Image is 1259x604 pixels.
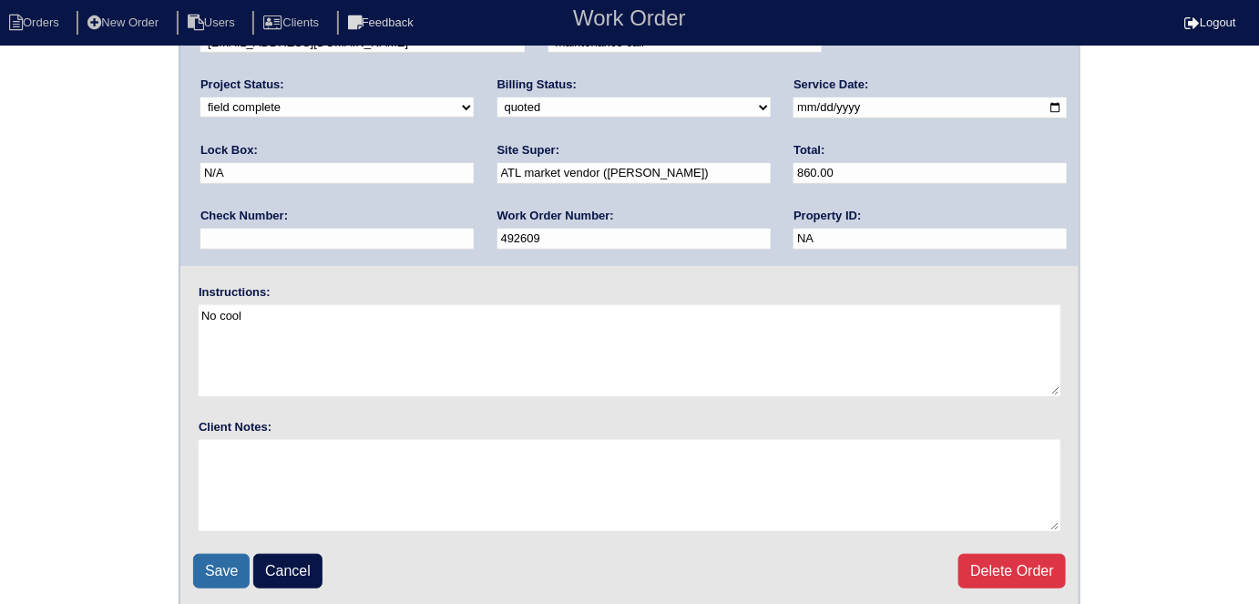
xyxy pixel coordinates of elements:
label: Lock Box: [200,142,258,159]
label: Client Notes: [199,419,271,435]
li: Feedback [337,11,428,36]
li: New Order [77,11,173,36]
label: Check Number: [200,208,288,224]
input: Save [193,554,250,589]
li: Clients [252,11,333,36]
a: Delete Order [958,554,1066,589]
a: New Order [77,15,173,29]
label: Service Date: [793,77,868,93]
a: Logout [1184,15,1236,29]
a: Users [177,15,250,29]
a: Clients [252,15,333,29]
li: Users [177,11,250,36]
label: Total: [793,142,824,159]
label: Instructions: [199,284,271,301]
label: Work Order Number: [497,208,614,224]
label: Site Super: [497,142,560,159]
label: Project Status: [200,77,284,93]
a: Cancel [253,554,322,589]
label: Property ID: [793,208,861,224]
label: Billing Status: [497,77,577,93]
textarea: No cool [199,305,1060,396]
